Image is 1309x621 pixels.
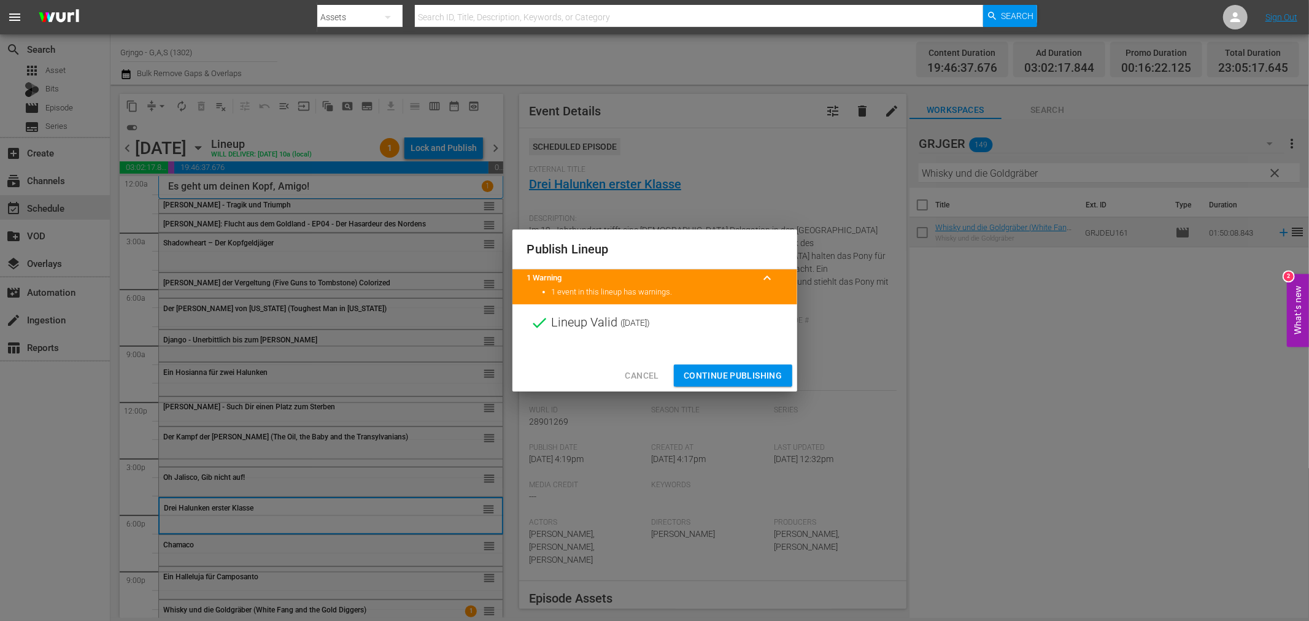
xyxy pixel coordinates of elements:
span: Continue Publishing [684,368,782,384]
button: Cancel [615,364,668,387]
a: Sign Out [1265,12,1297,22]
li: 1 event in this lineup has warnings. [552,287,782,298]
button: keyboard_arrow_up [753,263,782,293]
span: ( [DATE] ) [621,314,651,332]
title: 1 Warning [527,272,753,284]
button: Continue Publishing [674,364,792,387]
span: Search [1002,5,1034,27]
div: 2 [1284,272,1294,282]
h2: Publish Lineup [527,239,782,259]
button: Open Feedback Widget [1287,274,1309,347]
span: Cancel [625,368,658,384]
span: menu [7,10,22,25]
div: Lineup Valid [512,304,797,341]
img: ans4CAIJ8jUAAAAAAAAAAAAAAAAAAAAAAAAgQb4GAAAAAAAAAAAAAAAAAAAAAAAAJMjXAAAAAAAAAAAAAAAAAAAAAAAAgAT5G... [29,3,88,32]
span: keyboard_arrow_up [760,271,775,285]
